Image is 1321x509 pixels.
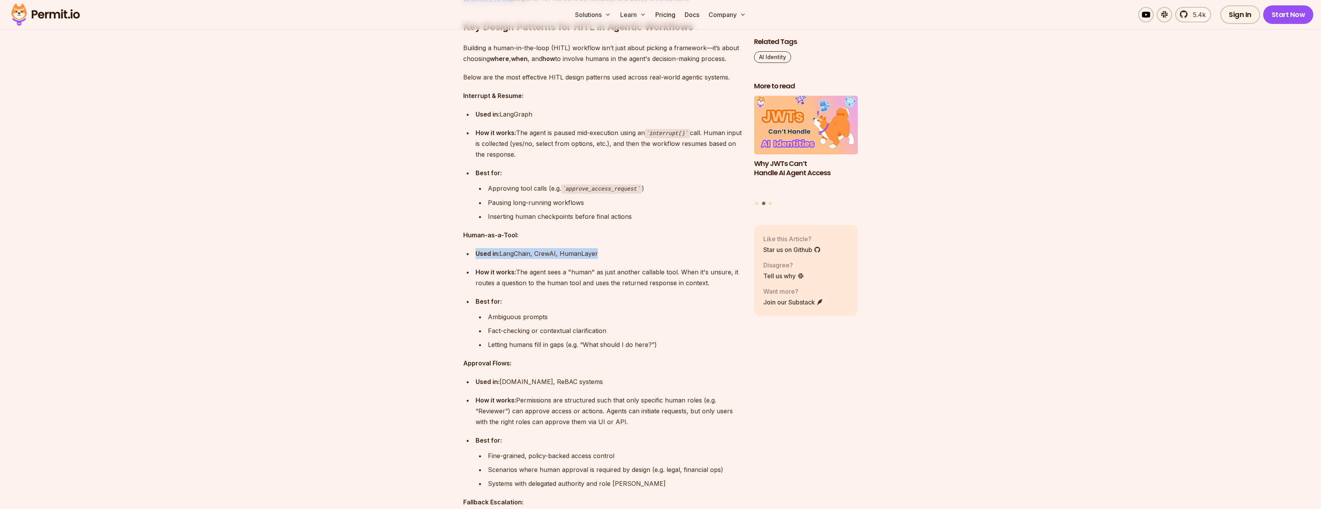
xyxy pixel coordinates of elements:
a: AI Identity [754,51,791,63]
span: 5.4k [1188,10,1206,19]
div: LangGraph [476,109,742,120]
div: Systems with delegated authority and role [PERSON_NAME] [488,478,742,489]
div: The agent sees a "human" as just another callable tool. When it's unsure, it routes a question to... [476,267,742,288]
h3: Why JWTs Can’t Handle AI Agent Access [754,159,858,178]
a: Start Now [1263,5,1314,24]
strong: Best for: [476,169,502,177]
button: Go to slide 1 [755,202,758,205]
h2: Related Tags [754,37,858,47]
div: Permissions are structured such that only specific human roles (e.g. “Reviewer”) can approve acce... [476,395,742,427]
p: Like this Article? [763,234,821,243]
div: Pausing long-running workflows [488,197,742,208]
button: Solutions [572,7,614,22]
a: Docs [682,7,702,22]
button: Company [705,7,749,22]
strong: Human-as-a-Tool: [463,231,518,239]
p: Want more? [763,286,823,296]
strong: Best for: [476,298,502,305]
div: Posts [754,96,858,206]
strong: Used in: [476,250,499,257]
div: Fact-checking or contextual clarification [488,325,742,336]
strong: when [511,55,528,63]
code: approve_access_request [561,184,642,194]
button: Go to slide 3 [769,202,772,205]
div: [DOMAIN_NAME], ReBAC systems [476,376,742,387]
strong: how [542,55,555,63]
strong: Fallback Escalation: [463,498,523,506]
p: Building a human-in-the-loop (HITL) workflow isn’t just about picking a framework—it’s about choo... [463,42,742,64]
p: Below are the most effective HITL design patterns used across real-world agentic systems. [463,72,742,83]
a: Star us on Github [763,245,821,254]
button: Learn [617,7,649,22]
a: Tell us why [763,271,804,280]
strong: Used in: [476,378,499,386]
div: Fine-grained, policy-backed access control [488,450,742,461]
div: Letting humans fill in gaps (e.g. “What should I do here?”) [488,339,742,350]
a: 5.4k [1175,7,1211,22]
img: Permit logo [8,2,83,28]
strong: Interrupt & Resume: [463,92,523,100]
div: Scenarios where human approval is required by design (e.g. legal, financial ops) [488,464,742,475]
strong: Used in: [476,110,499,118]
code: interrupt() [645,129,690,138]
a: Sign In [1220,5,1260,24]
strong: How it works: [476,396,516,404]
strong: How it works: [476,268,516,276]
div: Inserting human checkpoints before final actions [488,211,742,222]
button: Go to slide 2 [762,202,765,205]
li: 2 of 3 [754,96,858,197]
p: Disagree? [763,260,804,269]
img: Why JWTs Can’t Handle AI Agent Access [754,96,858,154]
div: LangChain, CrewAI, HumanLayer [476,248,742,259]
strong: Best for: [476,436,502,444]
a: Join our Substack [763,297,823,306]
h2: More to read [754,81,858,91]
strong: Approval Flows: [463,359,511,367]
div: Ambiguous prompts [488,311,742,322]
strong: where [490,55,509,63]
div: The agent is paused mid-execution using an call. Human input is collected (yes/no, select from op... [476,127,742,160]
div: Approving tool calls (e.g. ) [488,183,742,194]
a: Pricing [652,7,678,22]
a: Why JWTs Can’t Handle AI Agent AccessWhy JWTs Can’t Handle AI Agent Access [754,96,858,197]
strong: How it works: [476,129,516,137]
